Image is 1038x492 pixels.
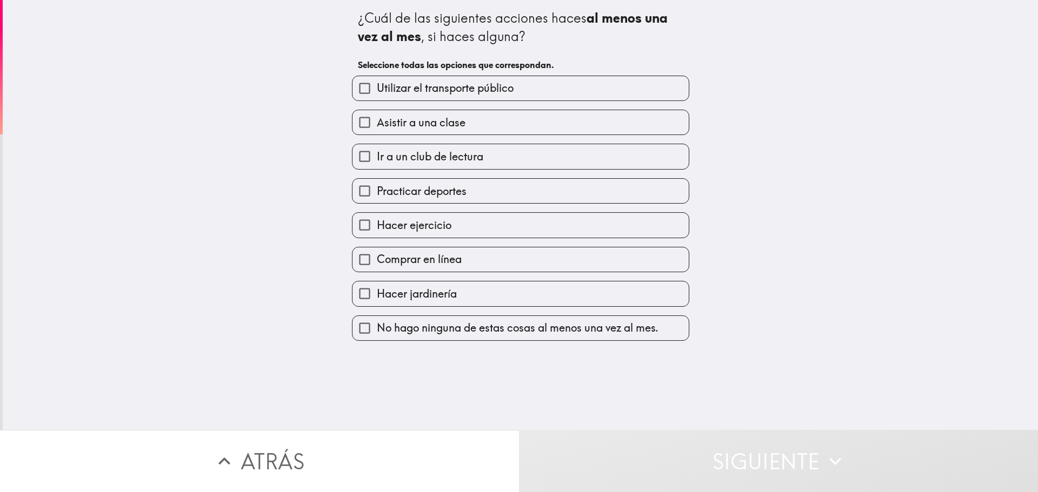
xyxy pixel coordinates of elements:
b: al menos una vez al mes [358,10,671,44]
button: Hacer ejercicio [352,213,689,237]
button: Practicar deportes [352,179,689,203]
h6: Seleccione todas las opciones que correspondan. [358,59,683,71]
button: Utilizar el transporte público [352,76,689,100]
span: Hacer jardinería [377,286,457,301]
button: Ir a un club de lectura [352,144,689,169]
button: Asistir a una clase [352,110,689,134]
span: Comprar en línea [377,252,462,267]
div: ¿Cuál de las siguientes acciones haces , si haces alguna? [358,9,683,45]
span: Ir a un club de lectura [377,149,483,164]
span: Practicar deportes [377,184,467,199]
button: No hago ninguna de estas cosas al menos una vez al mes. [352,316,689,340]
span: Utilizar el transporte público [377,80,514,96]
button: Comprar en línea [352,247,689,272]
button: Hacer jardinería [352,281,689,306]
span: Asistir a una clase [377,115,465,130]
span: No hago ninguna de estas cosas al menos una vez al mes. [377,320,658,335]
button: Siguiente [519,430,1038,492]
span: Hacer ejercicio [377,218,451,233]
